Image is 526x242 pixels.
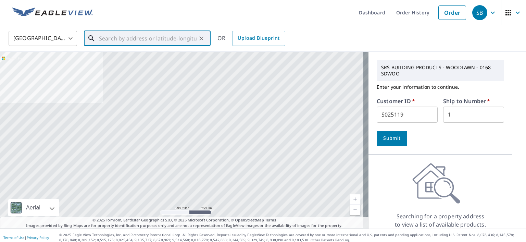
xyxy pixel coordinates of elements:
img: EV Logo [12,8,93,18]
a: Terms [265,217,276,222]
label: Customer ID [377,98,415,104]
a: Privacy Policy [27,235,49,240]
a: Upload Blueprint [232,31,285,46]
a: Current Level 5, Zoom Out [350,205,360,215]
div: [GEOGRAPHIC_DATA] [9,29,77,48]
button: Submit [377,131,407,146]
span: Submit [382,134,402,143]
p: | [3,235,49,240]
p: Searching for a property address to view a list of available products. [394,212,486,229]
span: © 2025 TomTom, Earthstar Geographics SIO, © 2025 Microsoft Corporation, © [92,217,276,223]
a: OpenStreetMap [235,217,264,222]
button: Clear [197,34,206,43]
p: SRS BUILDING PRODUCTS - WOODLAWN - 0168 SDWOO [378,62,502,80]
span: Upload Blueprint [238,34,279,43]
div: Aerial [8,199,59,216]
a: Terms of Use [3,235,25,240]
input: Search by address or latitude-longitude [99,29,197,48]
div: OR [217,31,285,46]
label: Ship to Number [443,98,490,104]
div: Aerial [24,199,42,216]
div: SB [472,5,487,20]
p: Enter your information to continue. [377,81,504,93]
a: Order [438,5,466,20]
a: Current Level 5, Zoom In [350,194,360,205]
